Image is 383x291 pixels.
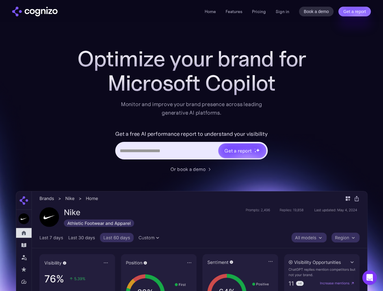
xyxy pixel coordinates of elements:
a: Pricing [252,9,266,14]
a: Home [205,9,216,14]
a: Sign in [276,8,289,15]
a: home [12,7,58,16]
h1: Optimize your brand for [70,47,313,71]
div: Get a report [224,147,252,154]
div: Or book a demo [170,166,206,173]
label: Get a free AI performance report to understand your visibility [115,129,268,139]
img: cognizo logo [12,7,58,16]
a: Or book a demo [170,166,213,173]
a: Get a report [338,7,371,16]
img: star [256,148,260,152]
a: Book a demo [299,7,334,16]
img: star [254,149,255,149]
a: Features [226,9,242,14]
form: Hero URL Input Form [115,129,268,162]
a: Get a reportstarstarstar [218,143,267,159]
div: Monitor and improve your brand presence across leading generative AI platforms. [117,100,266,117]
div: Microsoft Copilot [70,71,313,95]
img: star [254,151,257,153]
div: Open Intercom Messenger [362,270,377,285]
